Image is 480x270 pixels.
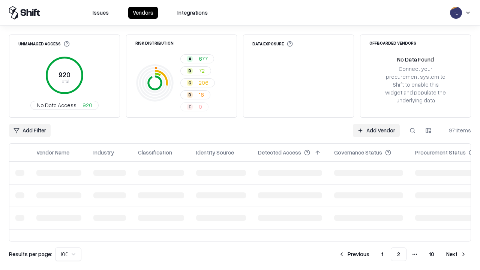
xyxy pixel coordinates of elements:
[187,92,193,98] div: D
[37,101,76,109] span: No Data Access
[9,124,51,137] button: Add Filter
[88,7,113,19] button: Issues
[58,70,70,79] tspan: 920
[173,7,212,19] button: Integrations
[9,250,52,258] p: Results per page:
[397,55,434,63] div: No Data Found
[199,79,208,87] span: 206
[441,126,471,134] div: 971 items
[334,247,471,261] nav: pagination
[369,41,416,45] div: Offboarded Vendors
[375,247,389,261] button: 1
[180,90,210,99] button: D16
[135,41,174,45] div: Risk Distribution
[334,148,382,156] div: Governance Status
[180,66,211,75] button: B72
[30,101,99,110] button: No Data Access920
[187,80,193,86] div: C
[334,247,374,261] button: Previous
[442,247,471,261] button: Next
[60,78,69,84] tspan: Total
[384,65,447,105] div: Connect your procurement system to Shift to enable this widget and populate the underlying data
[199,67,205,75] span: 72
[187,56,193,62] div: A
[180,54,214,63] button: A677
[199,91,204,99] span: 16
[82,101,92,109] span: 920
[423,247,440,261] button: 10
[36,148,69,156] div: Vendor Name
[93,148,114,156] div: Industry
[180,78,215,87] button: C206
[18,41,70,47] div: Unmanaged Access
[187,68,193,74] div: B
[258,148,301,156] div: Detected Access
[353,124,400,137] a: Add Vendor
[138,148,172,156] div: Classification
[128,7,158,19] button: Vendors
[199,55,208,63] span: 677
[252,41,293,47] div: Data Exposure
[391,247,406,261] button: 2
[415,148,466,156] div: Procurement Status
[196,148,234,156] div: Identity Source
